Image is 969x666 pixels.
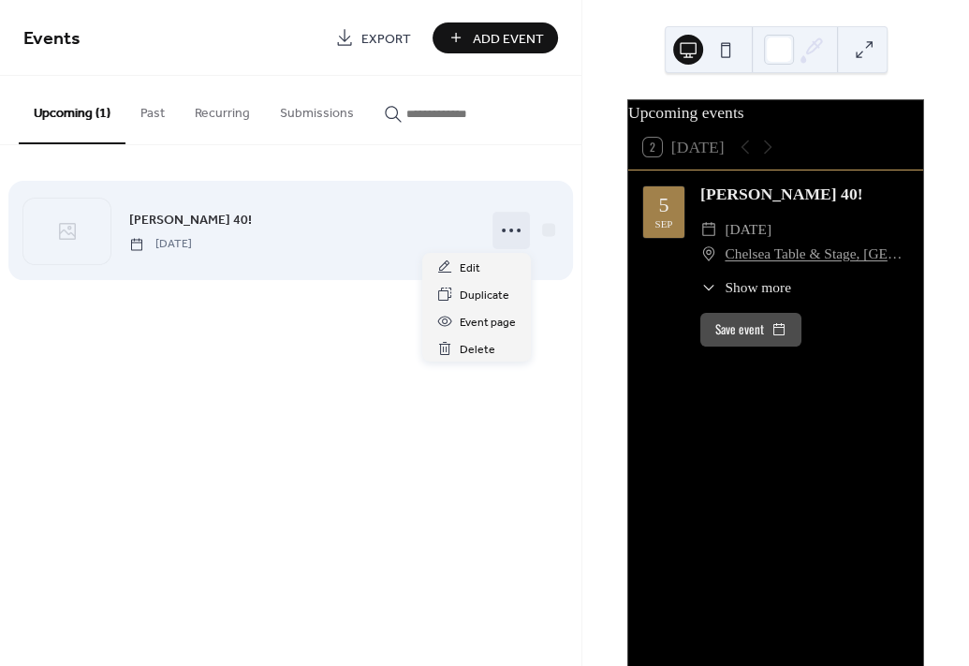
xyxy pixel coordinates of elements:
[125,76,180,142] button: Past
[700,276,717,298] div: ​
[19,76,125,144] button: Upcoming (1)
[628,100,923,125] div: Upcoming events
[460,259,480,278] span: Edit
[659,195,669,215] div: 5
[129,209,252,230] a: [PERSON_NAME] 40!
[265,76,369,142] button: Submissions
[460,313,516,333] span: Event page
[180,76,265,142] button: Recurring
[700,313,801,347] button: Save event
[725,242,908,266] a: Chelsea Table & Stage, [GEOGRAPHIC_DATA], [STREET_ADDRESS][US_STATE]
[700,217,717,242] div: ​
[473,29,544,49] span: Add Event
[725,217,771,242] span: [DATE]
[23,21,81,57] span: Events
[460,286,509,305] span: Duplicate
[700,242,717,266] div: ​
[433,22,558,53] button: Add Event
[460,340,495,360] span: Delete
[700,182,908,206] div: [PERSON_NAME] 40!
[129,236,192,253] span: [DATE]
[655,219,673,229] div: Sep
[725,276,791,298] span: Show more
[129,211,252,230] span: [PERSON_NAME] 40!
[361,29,411,49] span: Export
[700,276,791,298] button: ​Show more
[321,22,425,53] a: Export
